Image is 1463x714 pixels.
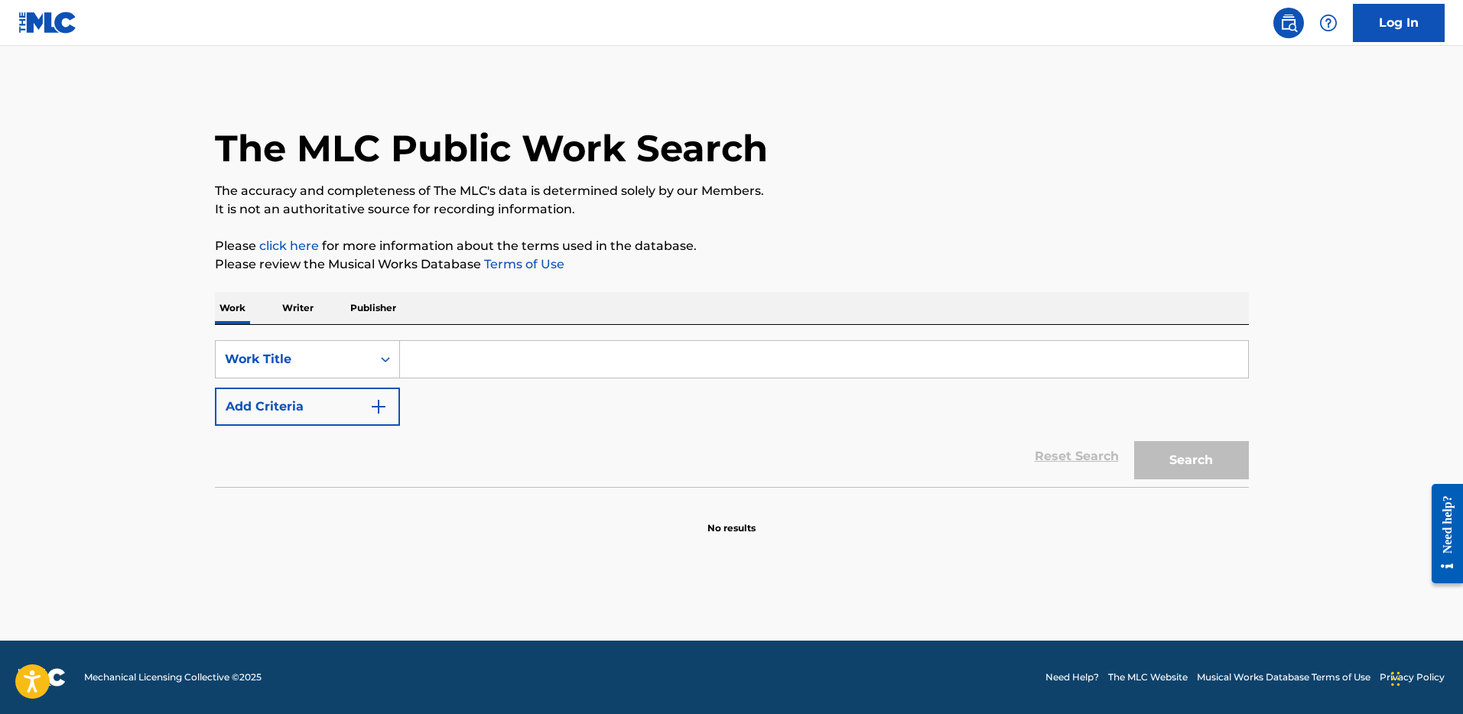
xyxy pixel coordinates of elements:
[1108,670,1188,684] a: The MLC Website
[215,292,250,324] p: Work
[1387,641,1463,714] iframe: Chat Widget
[259,239,319,253] a: click here
[346,292,401,324] p: Publisher
[215,388,400,426] button: Add Criteria
[1313,8,1344,38] div: Help
[1420,472,1463,596] iframe: Resource Center
[1353,4,1445,42] a: Log In
[215,125,768,171] h1: The MLC Public Work Search
[1391,656,1400,702] div: Drag
[369,398,388,416] img: 9d2ae6d4665cec9f34b9.svg
[1380,670,1445,684] a: Privacy Policy
[215,182,1249,200] p: The accuracy and completeness of The MLC's data is determined solely by our Members.
[215,237,1249,255] p: Please for more information about the terms used in the database.
[481,257,564,271] a: Terms of Use
[1279,14,1298,32] img: search
[1197,670,1370,684] a: Musical Works Database Terms of Use
[1273,8,1304,38] a: Public Search
[215,255,1249,274] p: Please review the Musical Works Database
[707,503,756,535] p: No results
[18,11,77,34] img: MLC Logo
[1045,670,1099,684] a: Need Help?
[84,670,262,684] span: Mechanical Licensing Collective © 2025
[215,200,1249,219] p: It is not an authoritative source for recording information.
[1319,14,1338,32] img: help
[278,292,318,324] p: Writer
[215,340,1249,487] form: Search Form
[18,668,66,686] img: logo
[225,350,362,368] div: Work Title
